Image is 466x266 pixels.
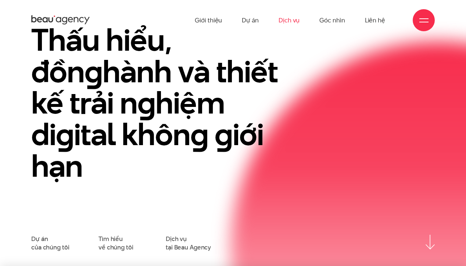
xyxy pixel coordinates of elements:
[31,24,297,182] h1: Thấu hiểu, đồn hành và thiết kế trải n hiệm di ital khôn iới hạn
[137,81,155,124] en: g
[98,235,133,251] a: Tìm hiểuvề chúng tôi
[56,113,74,156] en: g
[215,113,233,156] en: g
[85,50,103,93] en: g
[190,113,208,156] en: g
[31,235,69,251] a: Dự áncủa chúng tôi
[166,235,211,251] a: Dịch vụtại Beau Agency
